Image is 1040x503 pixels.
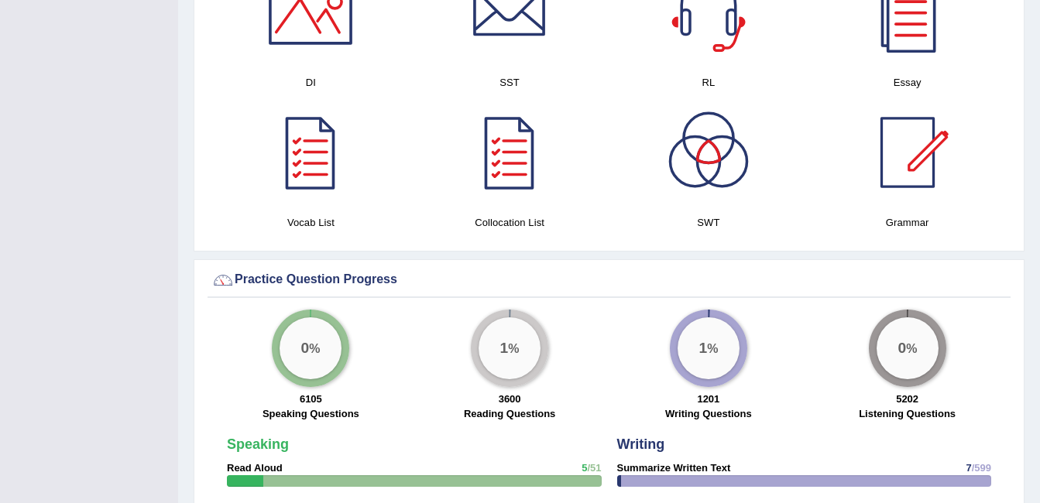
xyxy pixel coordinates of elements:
[617,436,665,452] strong: Writing
[263,406,359,421] label: Speaking Questions
[617,462,731,474] strong: Summarize Written Text
[464,406,555,421] label: Reading Questions
[500,340,509,357] big: 1
[898,340,906,357] big: 0
[698,340,707,357] big: 1
[301,340,310,357] big: 0
[617,214,801,231] h4: SWT
[697,393,719,405] strong: 1201
[896,393,918,405] strong: 5202
[815,214,999,231] h4: Grammar
[479,317,541,379] div: %
[972,462,991,474] span: /599
[678,317,740,379] div: %
[587,462,601,474] span: /51
[219,214,403,231] h4: Vocab List
[966,462,971,474] span: 7
[582,462,587,474] span: 5
[300,393,322,405] strong: 6105
[227,436,289,452] strong: Speaking
[499,393,521,405] strong: 3600
[877,317,939,379] div: %
[219,74,403,91] h4: DI
[418,214,602,231] h4: Collocation List
[227,462,283,474] strong: Read Aloud
[665,406,752,421] label: Writing Questions
[211,269,1007,292] div: Practice Question Progress
[280,317,342,379] div: %
[617,74,801,91] h4: RL
[418,74,602,91] h4: SST
[859,406,956,421] label: Listening Questions
[815,74,999,91] h4: Essay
